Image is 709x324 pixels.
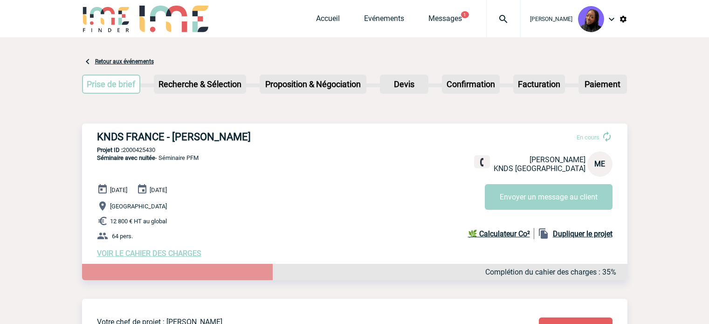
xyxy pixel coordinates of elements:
img: 131349-0.png [578,6,604,32]
p: Recherche & Sélection [155,76,245,93]
a: Accueil [316,14,340,27]
b: Dupliquer le projet [553,229,613,238]
span: [GEOGRAPHIC_DATA] [110,203,167,210]
p: 2000425430 [82,146,627,153]
a: Evénements [364,14,404,27]
a: 🌿 Calculateur Co² [468,228,534,239]
span: [DATE] [110,186,127,193]
p: Prise de brief [83,76,140,93]
img: IME-Finder [82,6,131,32]
p: Confirmation [443,76,499,93]
span: 64 pers. [112,233,133,240]
a: VOIR LE CAHIER DES CHARGES [97,249,201,258]
b: 🌿 Calculateur Co² [468,229,530,238]
button: 1 [461,11,469,18]
span: [PERSON_NAME] [530,16,572,22]
span: ME [594,159,605,168]
b: Projet ID : [97,146,123,153]
a: Messages [428,14,462,27]
a: Retour aux événements [95,58,154,65]
span: Séminaire avec nuitée [97,154,155,161]
img: fixe.png [478,158,486,166]
span: En cours [577,134,599,141]
p: Proposition & Négociation [261,76,365,93]
button: Envoyer un message au client [485,184,613,210]
span: [PERSON_NAME] [530,155,585,164]
span: [DATE] [150,186,167,193]
p: Paiement [579,76,626,93]
p: Devis [381,76,427,93]
img: file_copy-black-24dp.png [538,228,549,239]
h3: KNDS FRANCE - [PERSON_NAME] [97,131,377,143]
p: Facturation [514,76,564,93]
span: KNDS [GEOGRAPHIC_DATA] [494,164,585,173]
span: - Séminaire PFM [97,154,199,161]
span: 12 800 € HT au global [110,218,167,225]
